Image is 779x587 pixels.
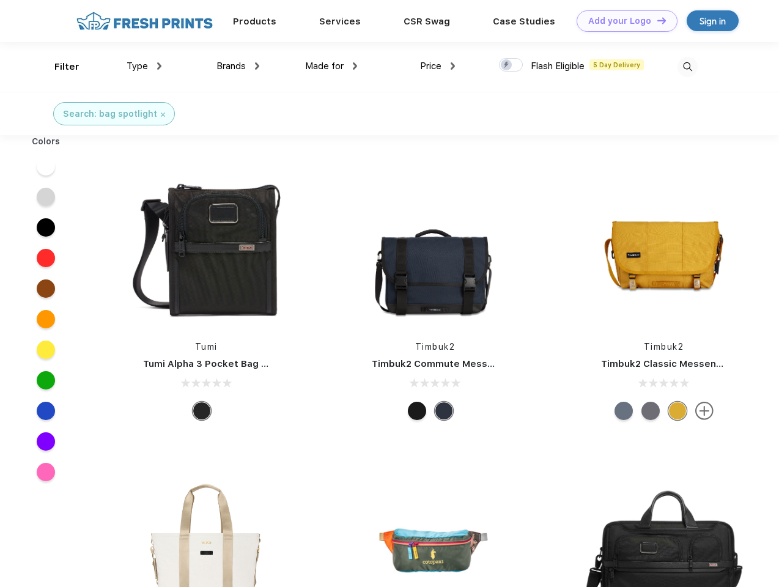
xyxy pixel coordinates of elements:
[408,402,426,420] div: Eco Black
[615,402,633,420] div: Eco Lightbeam
[589,59,644,70] span: 5 Day Delivery
[143,358,286,369] a: Tumi Alpha 3 Pocket Bag Small
[531,61,585,72] span: Flash Eligible
[127,61,148,72] span: Type
[657,17,666,24] img: DT
[233,16,276,27] a: Products
[372,358,536,369] a: Timbuk2 Commute Messenger Bag
[161,113,165,117] img: filter_cancel.svg
[695,402,714,420] img: more.svg
[193,402,211,420] div: Black
[601,358,753,369] a: Timbuk2 Classic Messenger Bag
[63,108,157,120] div: Search: bag spotlight
[73,10,216,32] img: fo%20logo%202.webp
[641,402,660,420] div: Eco Army Pop
[216,61,246,72] span: Brands
[583,166,745,328] img: func=resize&h=266
[687,10,739,31] a: Sign in
[353,166,516,328] img: func=resize&h=266
[677,57,698,77] img: desktop_search.svg
[668,402,687,420] div: Eco Amber
[588,16,651,26] div: Add your Logo
[353,62,357,70] img: dropdown.png
[415,342,456,352] a: Timbuk2
[644,342,684,352] a: Timbuk2
[125,166,287,328] img: func=resize&h=266
[255,62,259,70] img: dropdown.png
[451,62,455,70] img: dropdown.png
[54,60,79,74] div: Filter
[23,135,70,148] div: Colors
[700,14,726,28] div: Sign in
[420,61,441,72] span: Price
[195,342,218,352] a: Tumi
[305,61,344,72] span: Made for
[157,62,161,70] img: dropdown.png
[435,402,453,420] div: Eco Nautical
